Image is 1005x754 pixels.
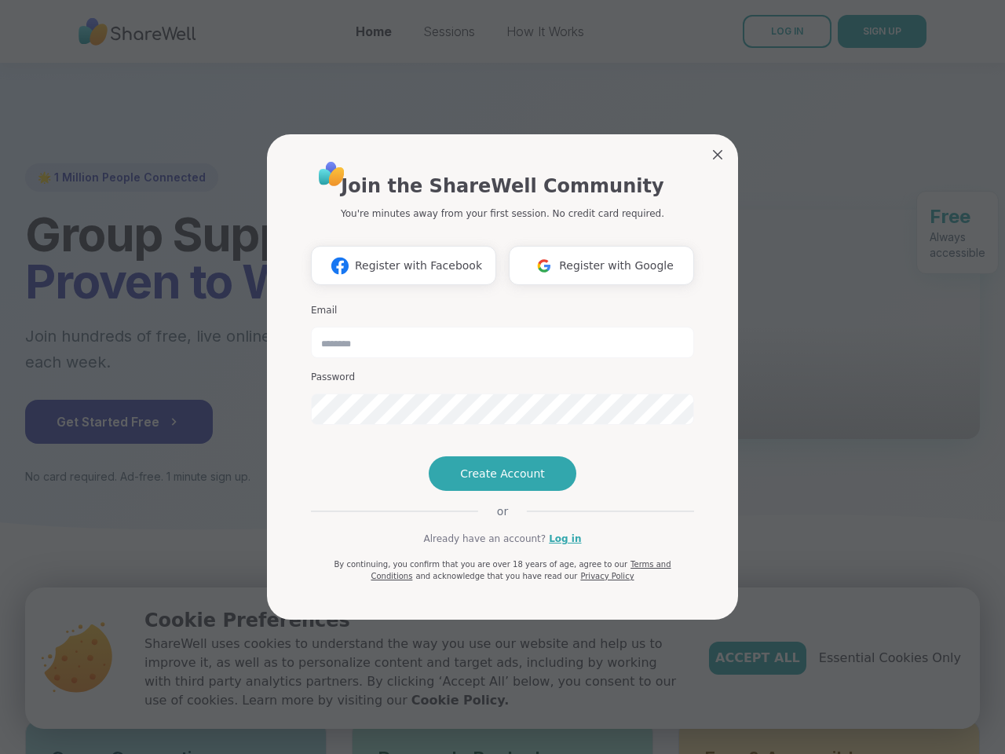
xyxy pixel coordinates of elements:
img: ShareWell Logomark [529,251,559,280]
h3: Email [311,304,694,317]
img: ShareWell Logomark [325,251,355,280]
span: Register with Facebook [355,258,482,274]
span: Already have an account? [423,532,546,546]
span: Create Account [460,466,545,481]
span: and acknowledge that you have read our [415,572,577,580]
span: By continuing, you confirm that you are over 18 years of age, agree to our [334,560,627,569]
button: Register with Google [509,246,694,285]
span: Register with Google [559,258,674,274]
img: ShareWell Logo [314,156,349,192]
h3: Password [311,371,694,384]
a: Privacy Policy [580,572,634,580]
span: or [478,503,527,519]
a: Terms and Conditions [371,560,671,580]
p: You're minutes away from your first session. No credit card required. [341,207,664,221]
h1: Join the ShareWell Community [341,172,663,200]
a: Log in [549,532,581,546]
button: Register with Facebook [311,246,496,285]
button: Create Account [429,456,576,491]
